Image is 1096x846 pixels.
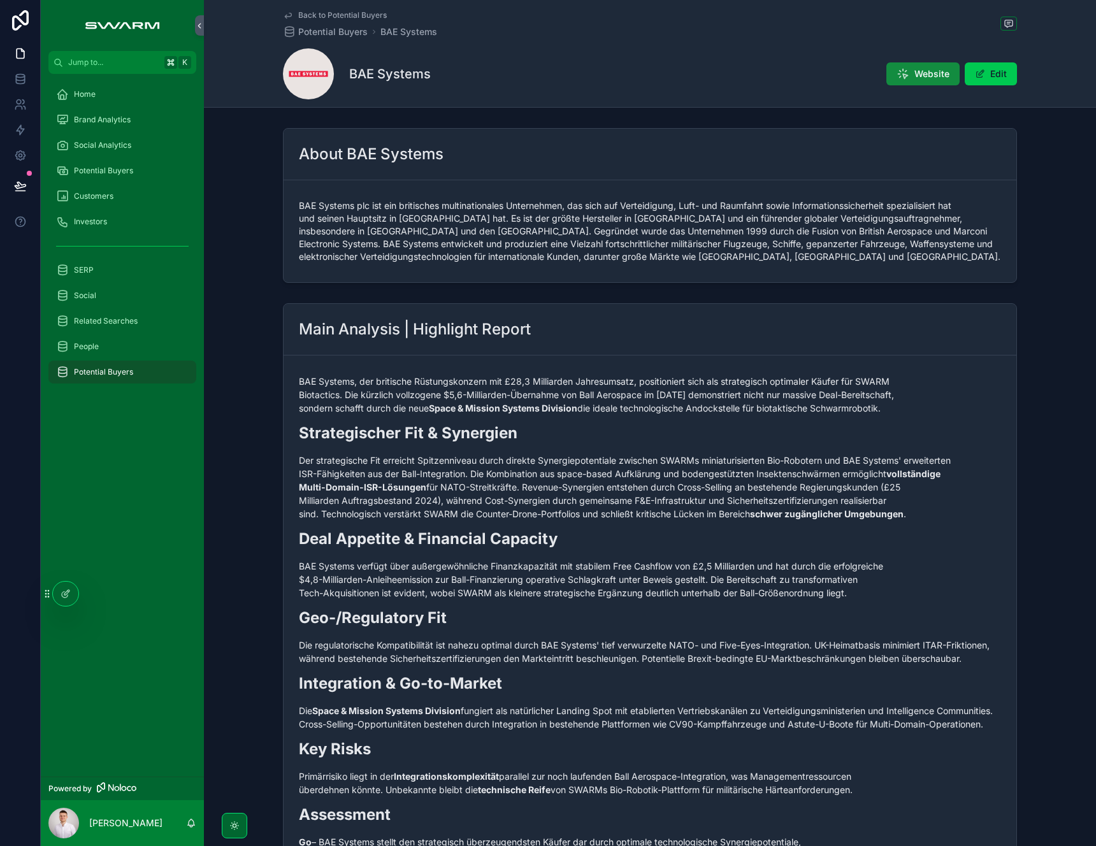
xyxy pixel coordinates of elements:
[299,638,1001,665] p: Die regulatorische Kompatibilität ist nahezu optimal durch BAE Systems' tief verwurzelte NATO- un...
[965,62,1017,85] button: Edit
[48,361,196,384] a: Potential Buyers
[349,65,431,83] h1: BAE Systems
[394,771,499,782] strong: Integrationskomplexität
[299,375,1001,415] p: BAE Systems, der britische Rüstungskonzern mit £28,3 Milliarden Jahresumsatz, positioniert sich a...
[74,290,96,301] span: Social
[74,265,94,275] span: SERP
[48,108,196,131] a: Brand Analytics
[299,422,1001,443] h2: Strategischer Fit & Synergien
[48,51,196,74] button: Jump to...K
[74,316,138,326] span: Related Searches
[886,62,960,85] button: Website
[299,770,1001,796] p: Primärrisiko liegt in der parallel zur noch laufenden Ball Aerospace-Integration, was Managementr...
[750,508,904,519] strong: schwer zugänglicher Umgebungen
[48,335,196,358] a: People
[914,68,949,80] span: Website
[89,817,162,829] p: [PERSON_NAME]
[48,210,196,233] a: Investors
[74,166,133,176] span: Potential Buyers
[68,57,159,68] span: Jump to...
[298,10,387,20] span: Back to Potential Buyers
[312,705,461,716] strong: Space & Mission Systems Division
[299,454,1001,520] p: Der strategische Fit erreicht Spitzenniveau durch direkte Synergiepotentiale zwischen SWARMs mini...
[48,784,92,794] span: Powered by
[299,319,531,340] h2: Main Analysis | Highlight Report
[299,704,1001,731] p: Die fungiert als natürlicher Landing Spot mit etablierten Vertriebskanälen zu Verteidigungsminist...
[429,403,577,413] strong: Space & Mission Systems Division
[48,185,196,208] a: Customers
[380,25,437,38] a: BAE Systems
[478,784,551,795] strong: technische Reife
[48,83,196,106] a: Home
[299,559,1001,599] p: BAE Systems verfügt über außergewöhnliche Finanzkapazität mit stabilem Free Cashflow von £2,5 Mil...
[299,199,1001,263] span: BAE Systems plc ist ein britisches multinationales Unternehmen, das sich auf Verteidigung, Luft- ...
[283,10,387,20] a: Back to Potential Buyers
[299,673,1001,694] h2: Integration & Go-to-Market
[78,15,166,36] img: App logo
[299,144,443,164] h2: About BAE Systems
[74,367,133,377] span: Potential Buyers
[48,259,196,282] a: SERP
[41,777,204,800] a: Powered by
[48,310,196,333] a: Related Searches
[74,341,99,352] span: People
[283,25,368,38] a: Potential Buyers
[48,159,196,182] a: Potential Buyers
[74,115,131,125] span: Brand Analytics
[48,284,196,307] a: Social
[299,528,1001,549] h2: Deal Appetite & Financial Capacity
[74,217,107,227] span: Investors
[299,804,1001,825] h2: Assessment
[74,89,96,99] span: Home
[48,134,196,157] a: Social Analytics
[298,25,368,38] span: Potential Buyers
[41,74,204,400] div: scrollable content
[299,607,1001,628] h2: Geo-/Regulatory Fit
[299,738,1001,759] h2: Key Risks
[74,191,113,201] span: Customers
[74,140,131,150] span: Social Analytics
[180,57,190,68] span: K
